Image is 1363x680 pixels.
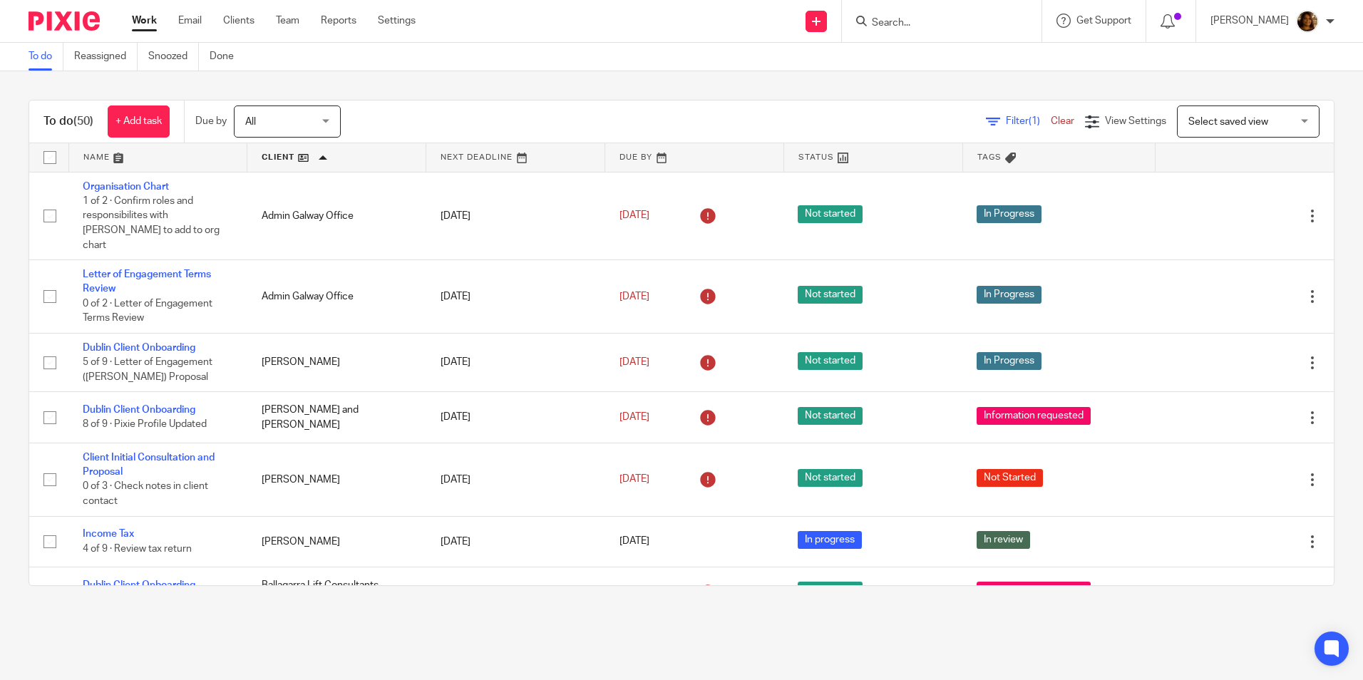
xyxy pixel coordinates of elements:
[73,115,93,127] span: (50)
[1188,117,1268,127] span: Select saved view
[977,352,1041,370] span: In Progress
[83,580,195,590] a: Dublin Client Onboarding
[83,357,212,382] span: 5 of 9 · Letter of Engagement ([PERSON_NAME]) Proposal
[1076,16,1131,26] span: Get Support
[195,114,227,128] p: Due by
[43,114,93,129] h1: To do
[798,205,863,223] span: Not started
[83,405,195,415] a: Dublin Client Onboarding
[798,469,863,487] span: Not started
[798,582,863,599] span: Not started
[247,516,426,567] td: [PERSON_NAME]
[426,567,605,618] td: [DATE]
[798,531,862,549] span: In progress
[619,537,649,547] span: [DATE]
[977,153,1002,161] span: Tags
[29,43,63,71] a: To do
[247,443,426,516] td: [PERSON_NAME]
[321,14,356,28] a: Reports
[83,544,192,554] span: 4 of 9 · Review tax return
[83,299,212,324] span: 0 of 2 · Letter of Engagement Terms Review
[108,105,170,138] a: + Add task
[247,260,426,334] td: Admin Galway Office
[247,333,426,391] td: [PERSON_NAME]
[83,269,211,294] a: Letter of Engagement Terms Review
[426,392,605,443] td: [DATE]
[1051,116,1074,126] a: Clear
[148,43,199,71] a: Snoozed
[977,205,1041,223] span: In Progress
[83,343,195,353] a: Dublin Client Onboarding
[619,292,649,302] span: [DATE]
[223,14,254,28] a: Clients
[247,172,426,260] td: Admin Galway Office
[619,412,649,422] span: [DATE]
[83,453,215,477] a: Client Initial Consultation and Proposal
[977,469,1043,487] span: Not Started
[29,11,100,31] img: Pixie
[977,531,1030,549] span: In review
[619,357,649,367] span: [DATE]
[870,17,999,30] input: Search
[83,182,169,192] a: Organisation Chart
[83,529,134,539] a: Income Tax
[619,211,649,221] span: [DATE]
[426,333,605,391] td: [DATE]
[132,14,157,28] a: Work
[1210,14,1289,28] p: [PERSON_NAME]
[977,407,1091,425] span: Information requested
[426,516,605,567] td: [DATE]
[426,260,605,334] td: [DATE]
[83,196,220,250] span: 1 of 2 · Confirm roles and responsibilites with [PERSON_NAME] to add to org chart
[426,443,605,516] td: [DATE]
[245,117,256,127] span: All
[276,14,299,28] a: Team
[798,352,863,370] span: Not started
[210,43,245,71] a: Done
[247,567,426,618] td: Ballagarra Lift Consultants Limited
[977,582,1091,599] span: Information requested
[1029,116,1040,126] span: (1)
[798,407,863,425] span: Not started
[1105,116,1166,126] span: View Settings
[1006,116,1051,126] span: Filter
[977,286,1041,304] span: In Progress
[83,420,207,430] span: 8 of 9 · Pixie Profile Updated
[1296,10,1319,33] img: Arvinder.jpeg
[247,392,426,443] td: [PERSON_NAME] and [PERSON_NAME]
[83,482,208,507] span: 0 of 3 · Check notes in client contact
[426,172,605,260] td: [DATE]
[74,43,138,71] a: Reassigned
[178,14,202,28] a: Email
[798,286,863,304] span: Not started
[378,14,416,28] a: Settings
[619,475,649,485] span: [DATE]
